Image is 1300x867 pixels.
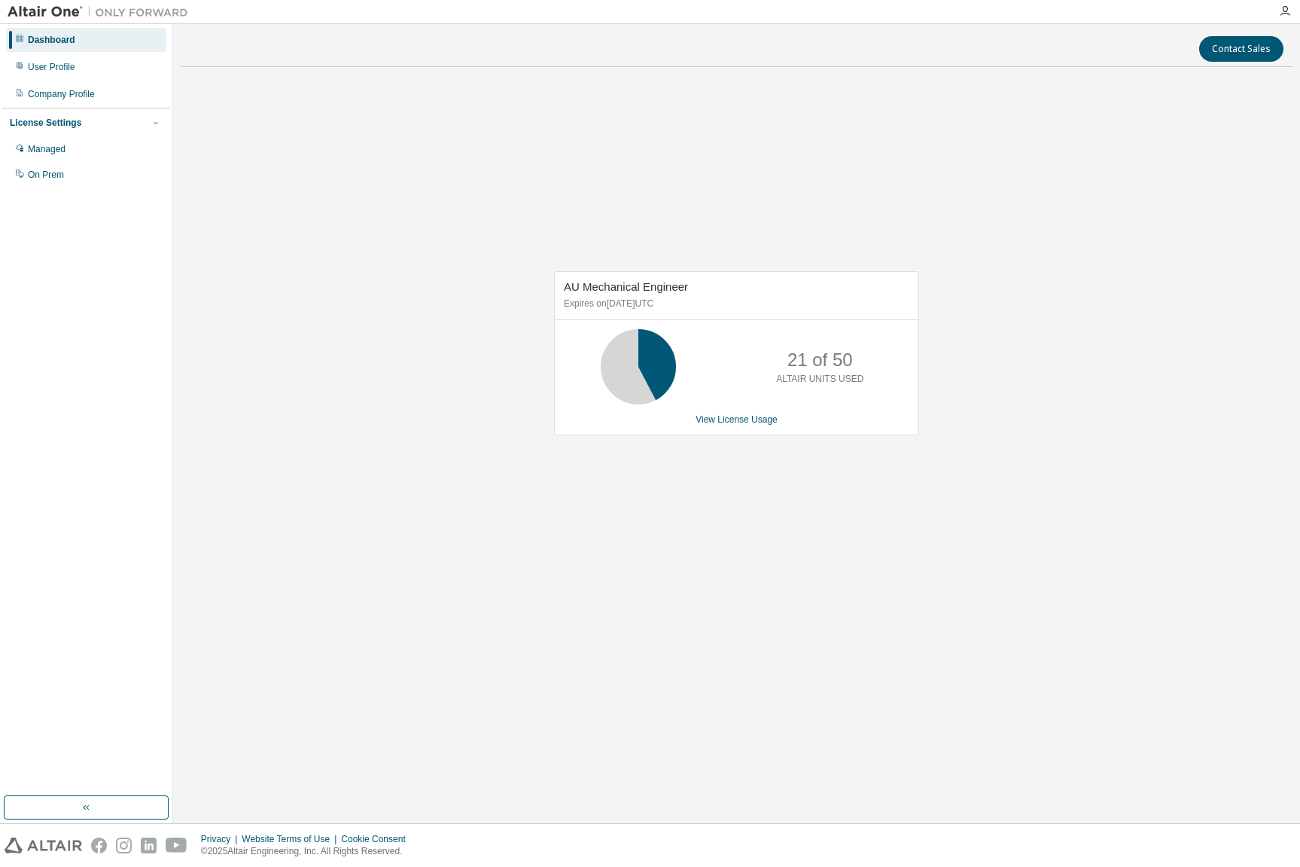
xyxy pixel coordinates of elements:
img: Altair One [8,5,196,20]
img: altair_logo.svg [5,838,82,853]
p: 21 of 50 [787,347,853,373]
div: Privacy [201,833,242,845]
div: Managed [28,143,65,155]
p: Expires on [DATE] UTC [564,298,906,310]
div: License Settings [10,117,81,129]
a: View License Usage [696,414,778,425]
div: Dashboard [28,34,75,46]
img: facebook.svg [91,838,107,853]
div: Company Profile [28,88,95,100]
div: On Prem [28,169,64,181]
p: © 2025 Altair Engineering, Inc. All Rights Reserved. [201,845,415,858]
img: linkedin.svg [141,838,157,853]
div: Cookie Consent [341,833,414,845]
span: AU Mechanical Engineer [564,280,688,293]
div: User Profile [28,61,75,73]
p: ALTAIR UNITS USED [776,373,863,386]
img: youtube.svg [166,838,187,853]
button: Contact Sales [1199,36,1283,62]
img: instagram.svg [116,838,132,853]
div: Website Terms of Use [242,833,341,845]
